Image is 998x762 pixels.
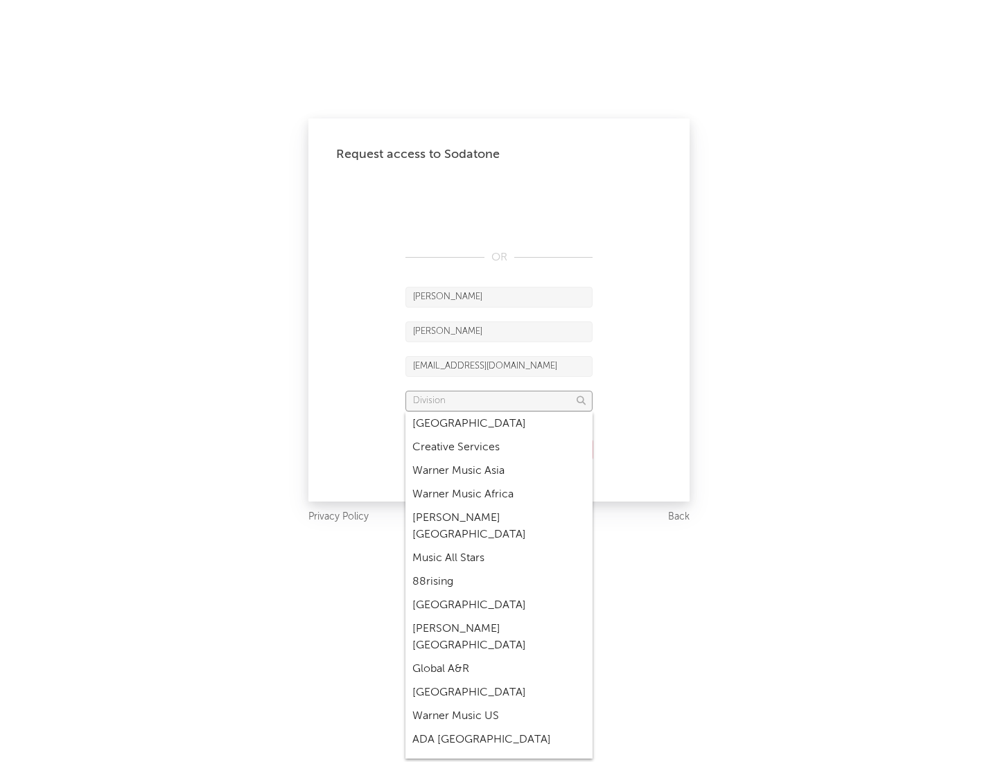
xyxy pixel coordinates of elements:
[405,483,593,506] div: Warner Music Africa
[405,705,593,728] div: Warner Music US
[405,356,593,377] input: Email
[405,547,593,570] div: Music All Stars
[405,412,593,436] div: [GEOGRAPHIC_DATA]
[405,594,593,617] div: [GEOGRAPHIC_DATA]
[308,508,369,526] a: Privacy Policy
[405,287,593,308] input: First Name
[405,391,593,411] input: Division
[668,508,690,526] a: Back
[405,321,593,342] input: Last Name
[405,617,593,657] div: [PERSON_NAME] [GEOGRAPHIC_DATA]
[405,459,593,483] div: Warner Music Asia
[405,249,593,266] div: OR
[405,436,593,459] div: Creative Services
[405,728,593,752] div: ADA [GEOGRAPHIC_DATA]
[336,146,662,163] div: Request access to Sodatone
[405,506,593,547] div: [PERSON_NAME] [GEOGRAPHIC_DATA]
[405,681,593,705] div: [GEOGRAPHIC_DATA]
[405,657,593,681] div: Global A&R
[405,570,593,594] div: 88rising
